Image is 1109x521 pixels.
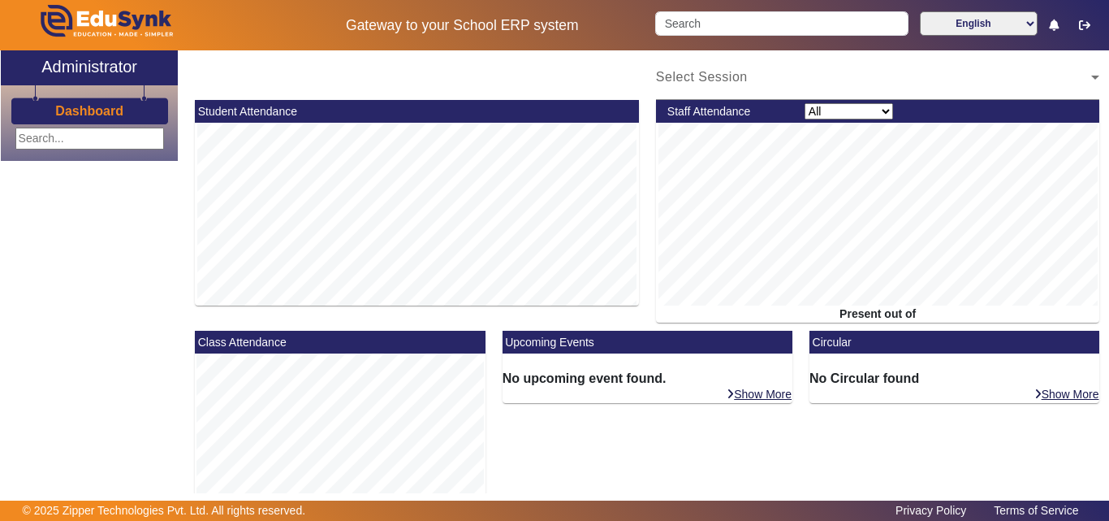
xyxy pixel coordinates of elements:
[15,128,164,150] input: Search...
[55,103,123,119] h3: Dashboard
[656,306,1100,323] div: Present out of
[41,57,137,76] h2: Administrator
[656,70,748,84] span: Select Session
[23,502,306,519] p: © 2025 Zipper Technologies Pvt. Ltd. All rights reserved.
[1033,387,1100,402] a: Show More
[655,11,908,36] input: Search
[809,371,1099,386] h6: No Circular found
[726,387,792,402] a: Show More
[1,50,178,85] a: Administrator
[287,17,639,34] h5: Gateway to your School ERP system
[195,100,639,123] mat-card-header: Student Attendance
[54,102,124,119] a: Dashboard
[986,500,1086,521] a: Terms of Service
[809,331,1099,354] mat-card-header: Circular
[887,500,974,521] a: Privacy Policy
[658,103,796,120] div: Staff Attendance
[503,331,792,354] mat-card-header: Upcoming Events
[503,371,792,386] h6: No upcoming event found.
[195,331,485,354] mat-card-header: Class Attendance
